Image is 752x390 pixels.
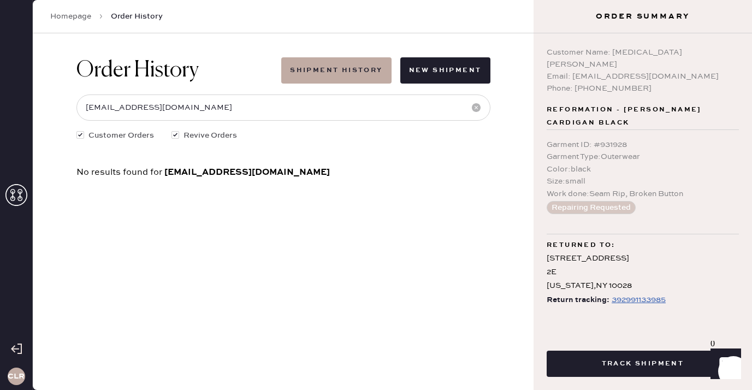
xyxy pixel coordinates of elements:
[76,168,490,177] div: No results found for
[612,293,666,306] div: https://www.fedex.com/apps/fedextrack/?tracknumbers=392991133985&cntry_code=US
[547,82,739,94] div: Phone: [PHONE_NUMBER]
[88,129,154,141] span: Customer Orders
[8,373,25,380] h3: CLR
[183,129,237,141] span: Revive Orders
[534,11,752,22] h3: Order Summary
[281,57,391,84] button: Shipment History
[547,70,739,82] div: Email: [EMAIL_ADDRESS][DOMAIN_NAME]
[547,188,739,200] div: Work done : Seam Rip, Broken Button
[76,94,490,121] input: Search by order number, customer name, email or phone number
[547,239,615,252] span: Returned to:
[50,11,91,22] a: Homepage
[547,351,739,377] button: Track Shipment
[609,293,666,307] a: 392991133985
[547,175,739,187] div: Size : small
[547,139,739,151] div: Garment ID : # 931928
[547,293,609,307] span: Return tracking:
[547,151,739,163] div: Garment Type : Outerwear
[547,103,739,129] span: Reformation - [PERSON_NAME] cardigan black
[700,341,747,388] iframe: Front Chat
[547,46,739,70] div: Customer Name: [MEDICAL_DATA][PERSON_NAME]
[164,167,330,178] span: [EMAIL_ADDRESS][DOMAIN_NAME]
[111,11,163,22] span: Order History
[547,201,636,214] button: Repairing Requested
[400,57,490,84] button: New Shipment
[547,358,739,368] a: Track Shipment
[547,163,739,175] div: Color : black
[547,252,739,293] div: [STREET_ADDRESS] 2E [US_STATE] , NY 10028
[76,57,199,84] h1: Order History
